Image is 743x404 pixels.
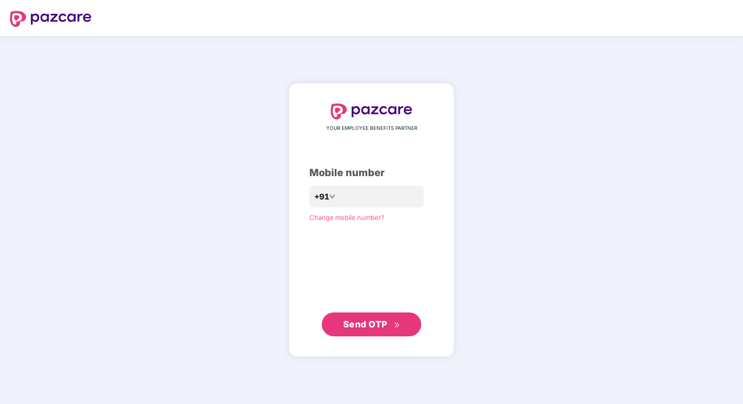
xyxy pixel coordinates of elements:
[329,194,335,200] span: down
[309,165,434,181] div: Mobile number
[309,213,384,221] a: Change mobile number?
[10,11,92,27] img: logo
[322,312,421,336] button: Send OTPdouble-right
[326,124,417,132] span: YOUR EMPLOYEE BENEFITS PARTNER
[314,191,329,203] span: +91
[343,319,387,329] span: Send OTP
[331,103,412,119] img: logo
[394,322,400,328] span: double-right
